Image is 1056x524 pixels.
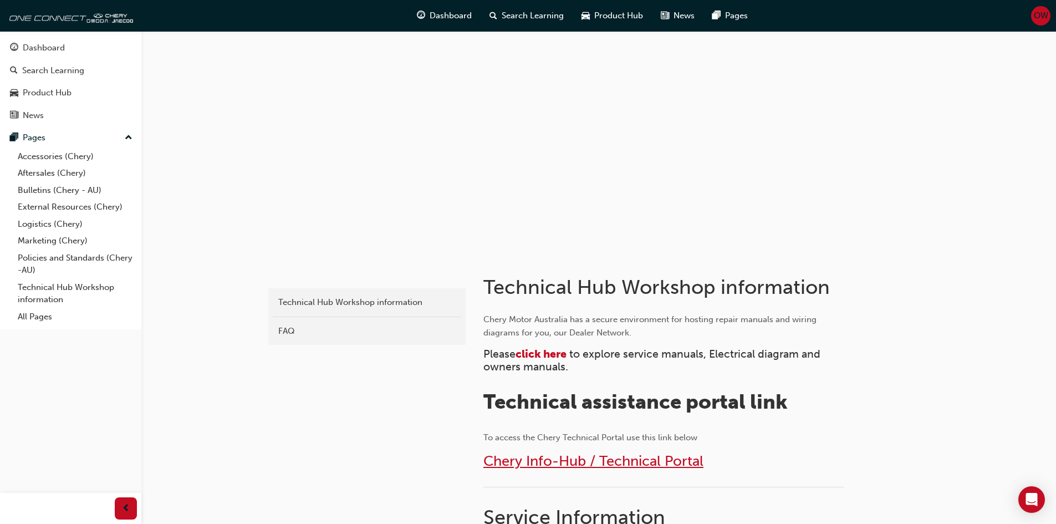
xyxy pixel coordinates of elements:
[417,9,425,23] span: guage-icon
[10,133,18,143] span: pages-icon
[13,165,137,182] a: Aftersales (Chery)
[10,43,18,53] span: guage-icon
[4,60,137,81] a: Search Learning
[725,9,748,22] span: Pages
[483,452,703,470] a: Chery Info-Hub / Technical Portal
[278,325,456,338] div: FAQ
[4,83,137,103] a: Product Hub
[13,279,137,308] a: Technical Hub Workshop information
[483,348,823,373] span: to explore service manuals, Electrical diagram and owners manuals.
[23,109,44,122] div: News
[13,232,137,250] a: Marketing (Chery)
[573,4,652,27] a: car-iconProduct Hub
[661,9,669,23] span: news-icon
[4,105,137,126] a: News
[4,35,137,128] button: DashboardSearch LearningProduct HubNews
[10,111,18,121] span: news-icon
[481,4,573,27] a: search-iconSearch Learning
[483,275,847,299] h1: Technical Hub Workshop information
[581,9,590,23] span: car-icon
[1034,9,1048,22] span: OW
[13,308,137,325] a: All Pages
[712,9,721,23] span: pages-icon
[674,9,695,22] span: News
[652,4,703,27] a: news-iconNews
[278,296,456,309] div: Technical Hub Workshop information
[483,348,516,360] span: Please
[502,9,564,22] span: Search Learning
[489,9,497,23] span: search-icon
[516,348,567,360] a: click here
[1031,6,1050,26] button: OW
[273,322,461,341] a: FAQ
[23,42,65,54] div: Dashboard
[483,433,697,442] span: To access the Chery Technical Portal use this link below
[408,4,481,27] a: guage-iconDashboard
[4,38,137,58] a: Dashboard
[125,131,132,145] span: up-icon
[13,250,137,279] a: Policies and Standards (Chery -AU)
[594,9,643,22] span: Product Hub
[483,390,788,414] span: Technical assistance portal link
[23,131,45,144] div: Pages
[430,9,472,22] span: Dashboard
[273,293,461,312] a: Technical Hub Workshop information
[122,502,130,516] span: prev-icon
[23,87,72,99] div: Product Hub
[10,88,18,98] span: car-icon
[4,128,137,148] button: Pages
[10,66,18,76] span: search-icon
[13,216,137,233] a: Logistics (Chery)
[1018,486,1045,513] div: Open Intercom Messenger
[483,314,819,338] span: Chery Motor Australia has a secure environment for hosting repair manuals and wiring diagrams for...
[22,64,84,77] div: Search Learning
[703,4,757,27] a: pages-iconPages
[13,182,137,199] a: Bulletins (Chery - AU)
[6,4,133,27] img: oneconnect
[13,199,137,216] a: External Resources (Chery)
[13,148,137,165] a: Accessories (Chery)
